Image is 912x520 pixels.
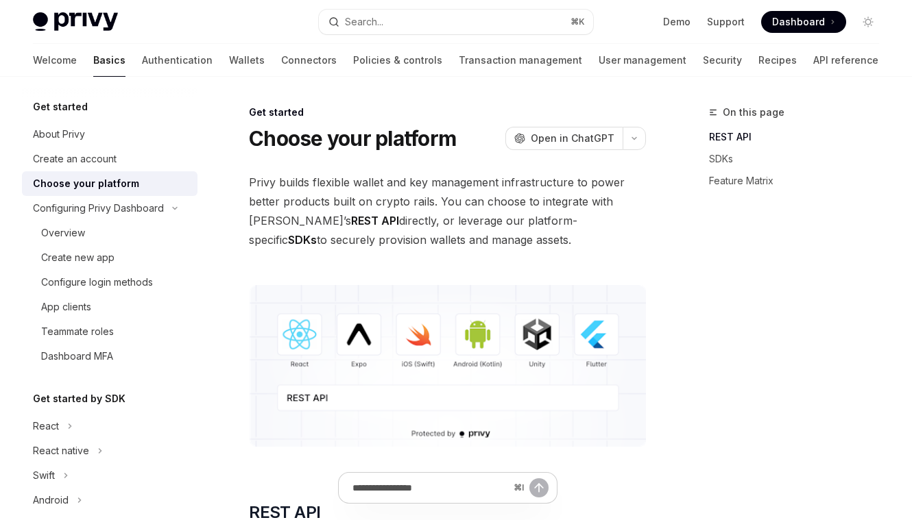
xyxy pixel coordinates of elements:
h5: Get started [33,99,88,115]
a: Teammate roles [22,319,197,344]
img: light logo [33,12,118,32]
div: Configuring Privy Dashboard [33,200,164,216]
button: Open search [319,10,594,34]
div: App clients [41,299,91,315]
div: React native [33,443,89,459]
a: API reference [813,44,878,77]
a: Basics [93,44,125,77]
a: Authentication [142,44,213,77]
div: About Privy [33,126,85,143]
a: Dashboard MFA [22,344,197,369]
a: Transaction management [459,44,582,77]
a: Recipes [758,44,797,77]
span: Privy builds flexible wallet and key management infrastructure to power better products built on ... [249,173,646,249]
a: About Privy [22,122,197,147]
a: Support [707,15,745,29]
div: Create new app [41,249,115,266]
button: Toggle dark mode [857,11,879,33]
a: Demo [663,15,691,29]
span: Open in ChatGPT [531,132,614,145]
button: Open in ChatGPT [505,127,623,150]
h1: Choose your platform [249,126,456,151]
a: Wallets [229,44,265,77]
a: App clients [22,295,197,319]
a: Dashboard [761,11,846,33]
button: Toggle React native section [22,438,197,463]
div: Teammate roles [41,323,114,340]
a: User management [599,44,686,77]
a: Security [703,44,742,77]
input: Ask a question... [352,473,508,503]
strong: SDKs [288,233,317,247]
button: Send message [529,478,549,497]
a: Configure login methods [22,270,197,295]
div: React [33,418,59,434]
div: Create an account [33,151,117,167]
a: REST API [709,126,890,148]
span: ⌘ K [571,16,585,27]
div: Android [33,492,69,508]
a: Create an account [22,147,197,171]
button: Toggle React section [22,414,197,438]
div: Choose your platform [33,175,139,192]
a: Overview [22,221,197,245]
a: Policies & controls [353,44,442,77]
button: Toggle Swift section [22,463,197,488]
div: Swift [33,467,55,484]
a: Choose your platform [22,171,197,196]
button: Toggle Android section [22,488,197,512]
a: SDKs [709,148,890,170]
div: Overview [41,225,85,241]
div: Search... [345,14,383,30]
a: Create new app [22,245,197,270]
h5: Get started by SDK [33,391,125,407]
span: Dashboard [772,15,825,29]
span: On this page [723,104,784,121]
img: images/Platform2.png [249,285,646,447]
button: Toggle Configuring Privy Dashboard section [22,196,197,221]
div: Get started [249,106,646,119]
div: Dashboard MFA [41,348,113,364]
a: Welcome [33,44,77,77]
div: Configure login methods [41,274,153,290]
a: Feature Matrix [709,170,890,192]
a: Connectors [281,44,337,77]
strong: REST API [351,214,399,227]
